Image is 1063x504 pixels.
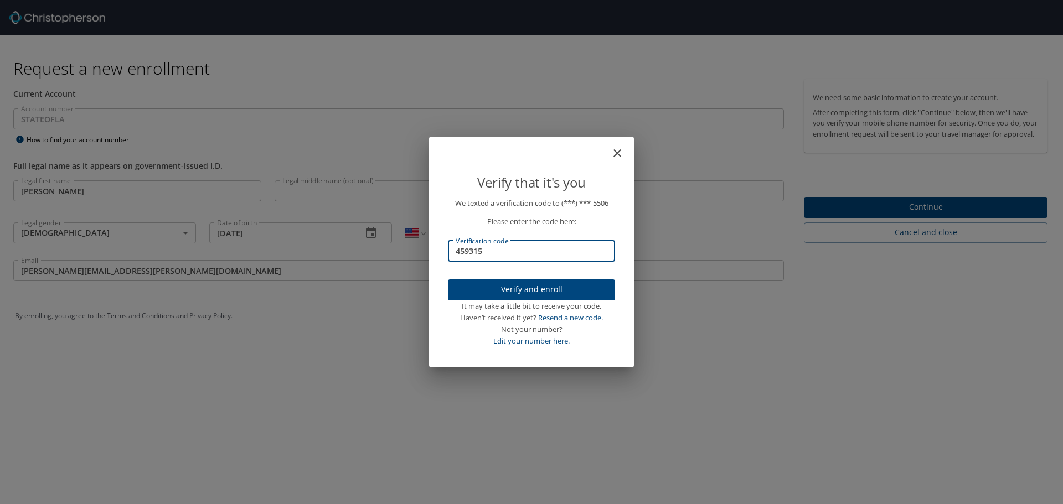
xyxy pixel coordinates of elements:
span: Verify and enroll [457,283,606,297]
p: Please enter the code here: [448,216,615,227]
a: Edit your number here. [493,336,570,346]
div: Not your number? [448,324,615,335]
p: We texted a verification code to (***) ***- 5506 [448,198,615,209]
button: Verify and enroll [448,279,615,301]
div: Haven’t received it yet? [448,312,615,324]
a: Resend a new code. [538,313,603,323]
button: close [616,141,629,154]
p: Verify that it's you [448,172,615,193]
div: It may take a little bit to receive your code. [448,300,615,312]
